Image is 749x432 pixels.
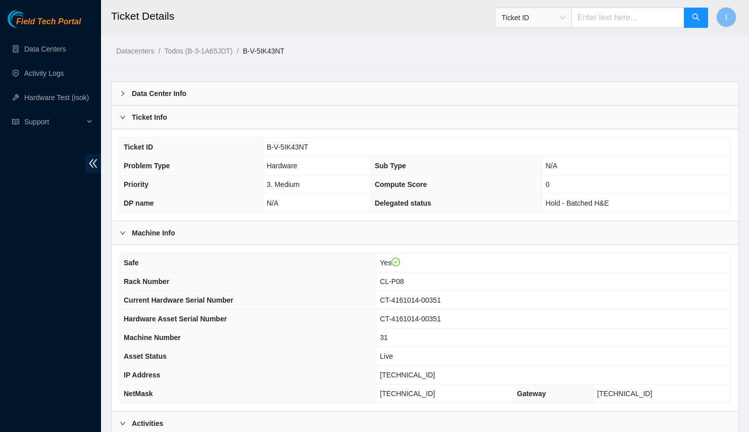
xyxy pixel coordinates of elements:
span: / [158,47,160,55]
button: search [684,8,708,28]
a: Todos (B-3-1A65JDT) [164,47,232,55]
span: check-circle [391,258,401,267]
span: Asset Status [124,352,167,360]
span: DP name [124,199,154,207]
span: Live [380,352,393,360]
span: right [120,420,126,426]
a: B-V-5IK43NT [243,47,284,55]
span: Safe [124,259,139,267]
span: Yes [380,259,400,267]
span: 31 [380,333,388,342]
img: Akamai Technologies [8,10,51,28]
b: Activities [132,418,163,429]
span: Sub Type [375,162,406,170]
span: Delegated status [375,199,431,207]
span: Ticket ID [124,143,153,151]
span: Gateway [517,390,546,398]
span: Compute Score [375,180,427,188]
span: Current Hardware Serial Number [124,296,233,304]
span: N/A [267,199,278,207]
span: right [120,230,126,236]
span: CL-P08 [380,277,404,285]
div: Ticket Info [112,106,738,129]
span: Hardware Asset Serial Number [124,315,227,323]
span: 0 [545,180,550,188]
a: Hardware Test (isok) [24,93,89,102]
input: Enter text here... [571,8,684,28]
span: double-left [85,154,101,173]
span: search [692,13,700,23]
b: Data Center Info [132,88,186,99]
span: CT-4161014-00351 [380,296,441,304]
span: Priority [124,180,148,188]
a: Activity Logs [24,69,64,77]
span: [TECHNICAL_ID] [597,390,652,398]
span: I [725,11,727,24]
span: 3. Medium [267,180,299,188]
span: Rack Number [124,277,169,285]
a: Datacenters [116,47,154,55]
span: Support [24,112,84,132]
span: Ticket ID [502,10,565,25]
span: CT-4161014-00351 [380,315,441,323]
span: Problem Type [124,162,170,170]
span: N/A [545,162,557,170]
span: [TECHNICAL_ID] [380,390,435,398]
span: B-V-5IK43NT [267,143,308,151]
span: IP Address [124,371,160,379]
span: Machine Number [124,333,181,342]
span: Hold - Batched H&E [545,199,609,207]
a: Data Centers [24,45,66,53]
span: NetMask [124,390,153,398]
b: Machine Info [132,227,175,238]
button: I [716,7,736,27]
span: right [120,90,126,97]
b: Ticket Info [132,112,167,123]
span: right [120,114,126,120]
span: Field Tech Portal [16,17,81,27]
a: Akamai TechnologiesField Tech Portal [8,18,81,31]
span: Hardware [267,162,297,170]
div: Data Center Info [112,82,738,105]
div: Machine Info [112,221,738,245]
span: / [237,47,239,55]
span: read [12,118,19,125]
span: [TECHNICAL_ID] [380,371,435,379]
